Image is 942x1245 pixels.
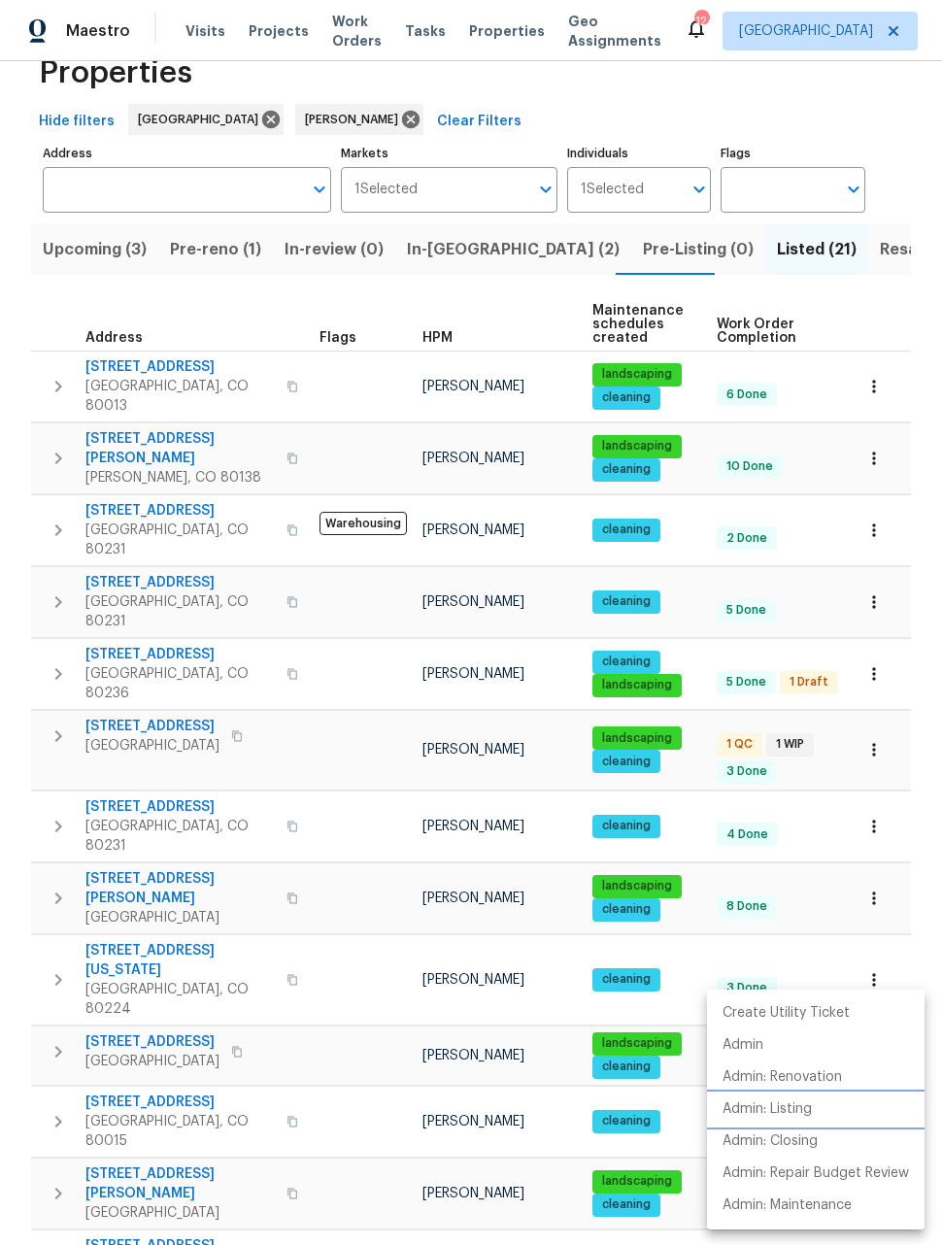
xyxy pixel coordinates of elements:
p: Create Utility Ticket [723,1003,850,1024]
p: Admin: Listing [723,1099,812,1120]
p: Admin: Repair Budget Review [723,1163,909,1184]
p: Admin: Maintenance [723,1195,852,1216]
p: Admin [723,1035,763,1056]
p: Admin: Renovation [723,1067,842,1088]
p: Admin: Closing [723,1131,818,1152]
